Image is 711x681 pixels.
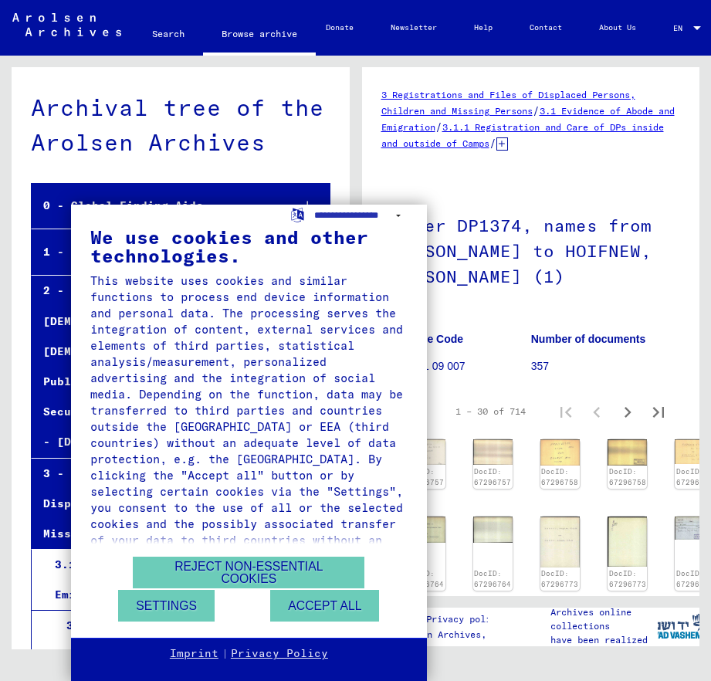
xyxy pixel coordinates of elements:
[170,646,218,662] a: Imprint
[270,590,379,622] button: Accept all
[231,646,328,662] a: Privacy Policy
[118,590,215,622] button: Settings
[90,228,408,265] div: We use cookies and other technologies.
[90,273,408,564] div: This website uses cookies and similar functions to process end device information and personal da...
[133,557,364,588] button: Reject non-essential cookies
